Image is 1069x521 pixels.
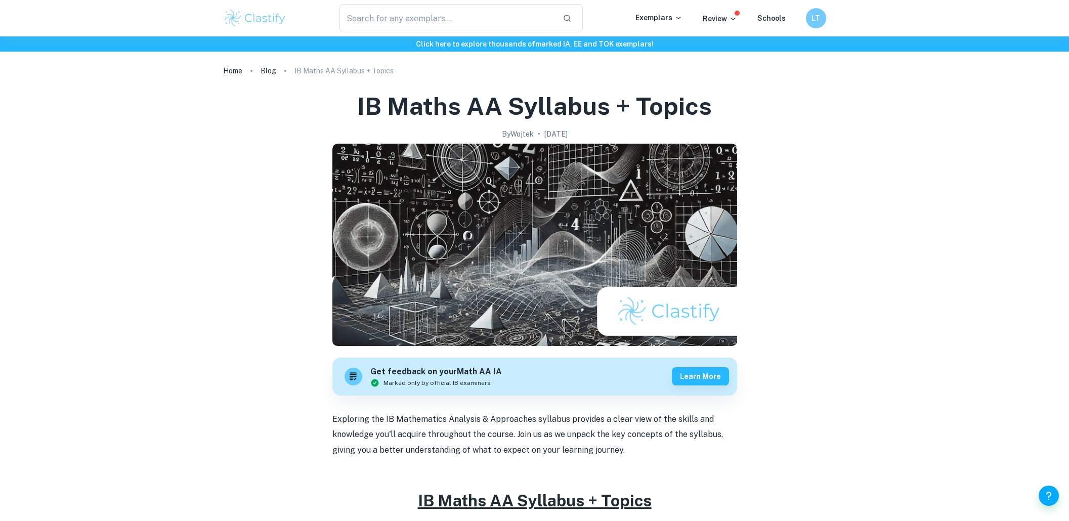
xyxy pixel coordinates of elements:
h6: Click here to explore thousands of marked IA, EE and TOK exemplars ! [2,38,1067,50]
a: Schools [757,14,786,22]
button: Help and Feedback [1039,486,1059,506]
p: • [538,128,540,140]
a: Get feedback on yourMath AA IAMarked only by official IB examinersLearn more [332,358,737,396]
input: Search for any exemplars... [339,4,555,32]
h1: IB Maths AA Syllabus + Topics [357,90,712,122]
h2: [DATE] [544,128,568,140]
span: Marked only by official IB examiners [383,378,491,387]
p: Exemplars [635,12,682,23]
h2: By Wojtek [502,128,534,140]
p: Review [703,13,737,24]
a: Blog [261,64,276,78]
u: IB Maths AA Syllabus + Topics [418,491,652,510]
h6: Get feedback on your Math AA IA [370,366,502,378]
p: IB Maths AA Syllabus + Topics [294,65,394,76]
button: Learn more [672,367,729,385]
img: Clastify logo [223,8,287,28]
a: Home [223,64,242,78]
button: LT [806,8,826,28]
img: IB Maths AA Syllabus + Topics cover image [332,144,737,346]
h6: LT [810,13,822,24]
p: Exploring the IB Mathematics Analysis & Approaches syllabus provides a clear view of the skills a... [332,412,737,458]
